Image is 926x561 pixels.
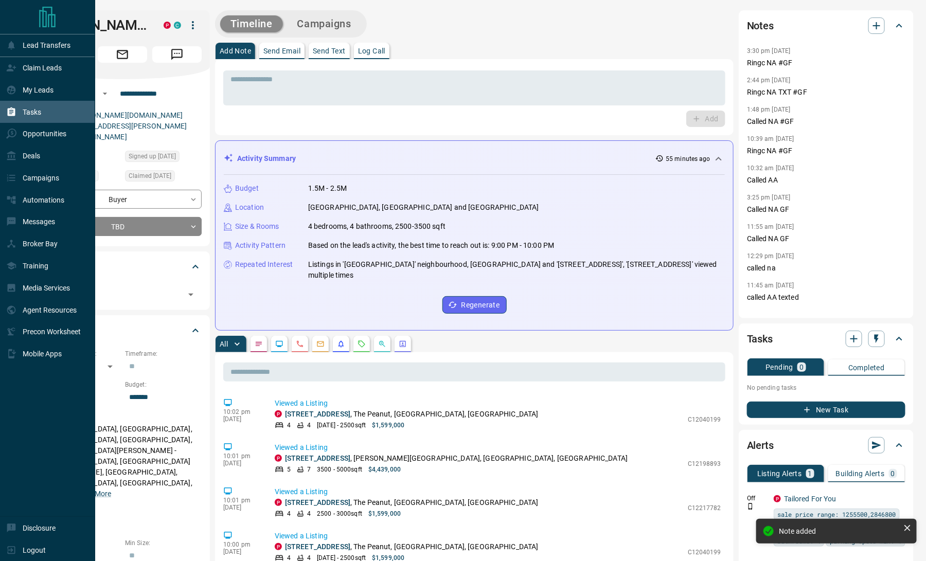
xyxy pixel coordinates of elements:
div: Sun Jun 03 2018 [125,151,202,165]
p: Pending [765,364,793,371]
svg: Listing Alerts [337,340,345,348]
p: 10:02 pm [223,408,259,415]
p: 3500 - 5000 sqft [317,465,362,474]
p: 7 [307,465,311,474]
p: C12217782 [688,503,721,513]
p: 12:29 pm [DATE] [747,252,794,260]
p: Min Size: [125,538,202,548]
p: 11:55 am [DATE] [747,223,794,230]
div: property.ca [164,22,171,29]
p: Timeframe: [125,349,202,358]
p: 4 [307,421,311,430]
p: C12040199 [688,548,721,557]
p: 5 [287,465,291,474]
div: TBD [43,217,202,236]
p: C12040199 [688,415,721,424]
p: 2:44 pm [DATE] [747,77,791,84]
div: property.ca [275,455,282,462]
p: Budget [235,183,259,194]
p: 10:01 pm [223,497,259,504]
h1: [PERSON_NAME] [43,17,148,33]
p: Called NA GF [747,233,905,244]
p: 1:48 pm [DATE] [747,106,791,113]
button: New Task [747,402,905,418]
p: [GEOGRAPHIC_DATA], [GEOGRAPHIC_DATA], [GEOGRAPHIC_DATA], [GEOGRAPHIC_DATA], [GEOGRAPHIC_DATA][PER... [43,421,202,502]
button: Open [99,87,111,100]
p: Completed [848,364,885,371]
p: Building Alerts [836,470,885,477]
p: 4 bedrooms, 4 bathrooms, 2500-3500 sqft [308,221,446,232]
p: Ringc NA TXT #GF [747,87,905,98]
p: 3:30 pm [DATE] [747,47,791,55]
p: 2500 - 3000 sqft [317,509,362,518]
h2: Alerts [747,437,774,454]
p: Viewed a Listing [275,486,721,497]
p: 3:25 pm [DATE] [747,194,791,201]
p: Called NA GF [747,204,905,215]
p: $1,599,000 [372,421,404,430]
p: Add Note [220,47,251,55]
div: Tasks [747,327,905,351]
svg: Emails [316,340,325,348]
p: Ringc NA #GF [747,146,905,156]
p: Viewed a Listing [275,442,721,453]
p: 0 [891,470,895,477]
span: Message [152,46,202,63]
p: Motivation: [43,508,202,517]
p: Repeated Interest [235,259,293,270]
svg: Push Notification Only [747,503,754,510]
p: 1 [808,470,812,477]
p: 11:45 am [DATE] [747,282,794,289]
button: Open [184,287,198,302]
p: Log Call [358,47,385,55]
div: Notes [747,13,905,38]
span: Signed up [DATE] [129,151,176,161]
p: [DATE] [223,460,259,467]
svg: Lead Browsing Activity [275,340,283,348]
div: property.ca [275,543,282,550]
p: Budget: [125,380,202,389]
p: Viewed a Listing [275,398,721,409]
p: Size & Rooms [235,221,279,232]
p: 10:39 am [DATE] [747,135,794,142]
p: 12:11 pm [DATE] [747,311,794,318]
p: , [PERSON_NAME][GEOGRAPHIC_DATA], [GEOGRAPHIC_DATA], [GEOGRAPHIC_DATA] [285,453,628,464]
p: Location [235,202,264,213]
p: Activity Pattern [235,240,286,251]
p: Viewed a Listing [275,531,721,541]
p: Send Email [263,47,300,55]
p: Off [747,494,768,503]
p: Called NA #GF [747,116,905,127]
span: Claimed [DATE] [129,171,171,181]
p: Send Text [313,47,346,55]
p: Called AA [747,175,905,186]
h2: Tasks [747,331,773,347]
p: called na [747,263,905,274]
p: 4 [307,509,311,518]
p: Listing Alerts [757,470,802,477]
p: 55 minutes ago [666,154,710,164]
p: No pending tasks [747,380,905,395]
p: [DATE] [223,548,259,555]
svg: Agent Actions [399,340,407,348]
button: Campaigns [287,15,362,32]
p: 10:01 pm [223,453,259,460]
div: Activity Summary55 minutes ago [224,149,725,168]
div: Criteria [43,318,202,343]
p: Areas Searched: [43,411,202,421]
div: Sun Jun 05 2022 [125,170,202,185]
div: Note added [779,527,899,535]
p: [GEOGRAPHIC_DATA], [GEOGRAPHIC_DATA] and [GEOGRAPHIC_DATA] [308,202,539,213]
a: [STREET_ADDRESS] [285,542,350,551]
a: [STREET_ADDRESS] [285,498,350,506]
p: All [220,340,228,348]
a: [STREET_ADDRESS] [285,410,350,418]
p: Ringc NA #GF [747,58,905,68]
span: Email [98,46,147,63]
a: Tailored For You [784,495,836,503]
div: Alerts [747,433,905,458]
div: property.ca [275,499,282,506]
p: C12198893 [688,459,721,468]
p: $1,599,000 [368,509,401,518]
p: , The Peanut, [GEOGRAPHIC_DATA], [GEOGRAPHIC_DATA] [285,497,539,508]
